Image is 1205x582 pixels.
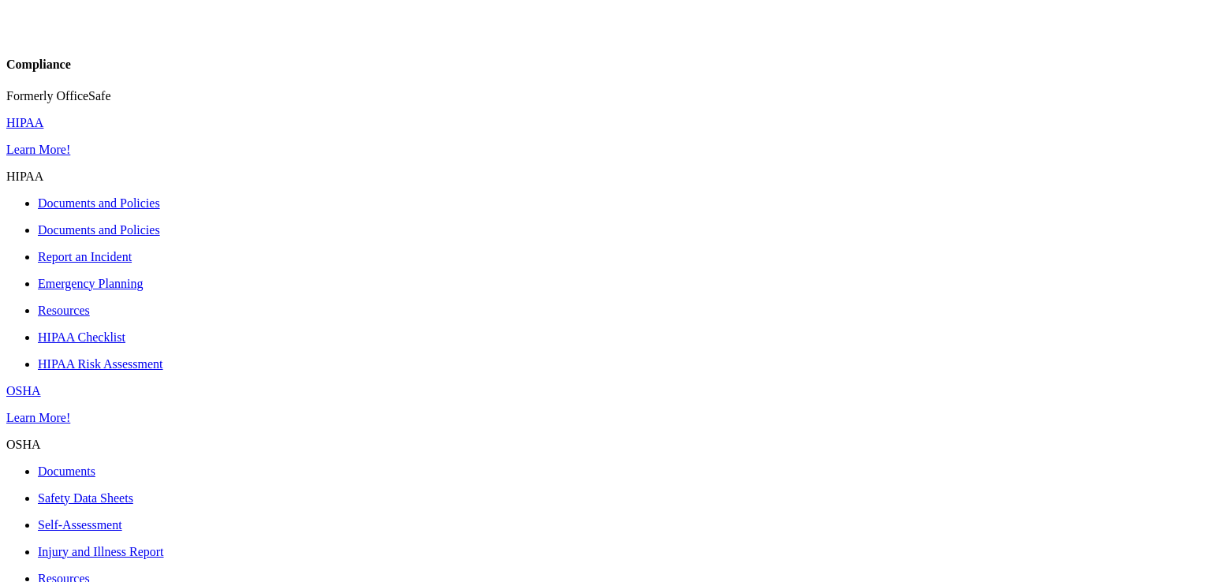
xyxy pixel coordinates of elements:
[38,464,1199,479] a: Documents
[6,116,1199,157] a: HIPAA Learn More!
[38,545,1199,559] a: Injury and Illness Report
[6,170,1199,184] p: HIPAA
[6,384,1199,398] p: OSHA
[38,330,1199,345] a: HIPAA Checklist
[38,196,1199,211] a: Documents and Policies
[38,357,1199,371] a: HIPAA Risk Assessment
[38,491,1199,506] a: Safety Data Sheets
[6,438,1199,452] p: OSHA
[6,116,1199,130] p: HIPAA
[6,411,1199,425] p: Learn More!
[38,277,1199,291] a: Emergency Planning
[6,143,1199,157] p: Learn More!
[6,384,1199,425] a: OSHA Learn More!
[38,304,1199,318] a: Resources
[6,89,1199,103] p: Formerly OfficeSafe
[38,223,1199,237] a: Documents and Policies
[38,518,1199,532] a: Self-Assessment
[6,58,1199,72] h4: Compliance
[38,250,1199,264] a: Report an Incident
[6,6,221,38] img: PMB logo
